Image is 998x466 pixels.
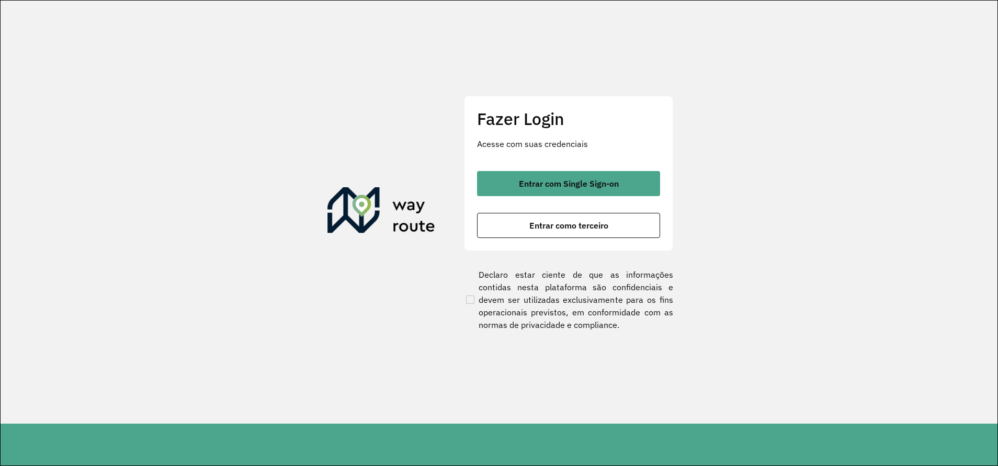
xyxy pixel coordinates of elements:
button: button [477,171,660,196]
span: Entrar com Single Sign-on [519,179,619,188]
label: Declaro estar ciente de que as informações contidas nesta plataforma são confidenciais e devem se... [464,268,673,331]
img: Roteirizador AmbevTech [327,187,435,237]
button: button [477,213,660,238]
span: Entrar como terceiro [529,221,608,230]
h2: Fazer Login [477,109,660,129]
p: Acesse com suas credenciais [477,138,660,150]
